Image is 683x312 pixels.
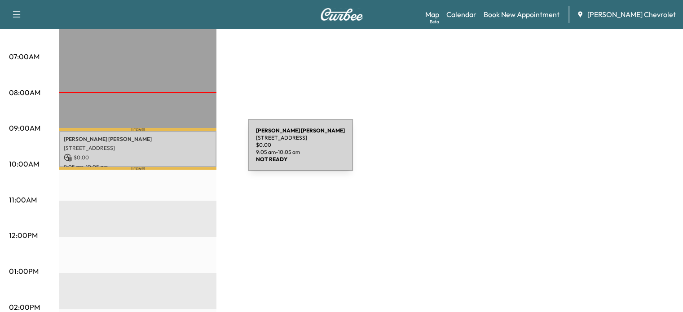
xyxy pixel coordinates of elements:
p: Travel [59,167,216,169]
a: Calendar [446,9,476,20]
p: 09:00AM [9,123,40,133]
p: Travel [59,128,216,131]
p: 08:00AM [9,87,40,98]
p: 01:00PM [9,266,39,277]
p: 9:05 am - 10:05 am [64,163,212,171]
p: [STREET_ADDRESS] [64,145,212,152]
p: [PERSON_NAME] [PERSON_NAME] [64,136,212,143]
p: 11:00AM [9,194,37,205]
a: Book New Appointment [484,9,560,20]
p: $ 0.00 [64,154,212,162]
p: 10:00AM [9,158,39,169]
div: Beta [430,18,439,25]
span: [PERSON_NAME] Chevrolet [587,9,676,20]
img: Curbee Logo [320,8,363,21]
p: 12:00PM [9,230,38,241]
a: MapBeta [425,9,439,20]
p: 07:00AM [9,51,40,62]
